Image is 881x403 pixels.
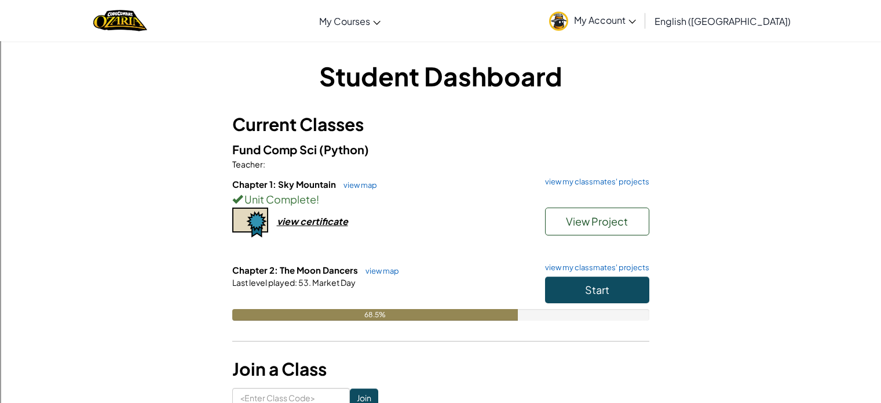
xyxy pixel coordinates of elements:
a: My Courses [313,5,386,37]
img: avatar [549,12,568,31]
span: My Account [574,14,636,26]
a: My Account [543,2,642,39]
span: English ([GEOGRAPHIC_DATA]) [655,15,791,27]
a: English ([GEOGRAPHIC_DATA]) [649,5,796,37]
img: Home [93,9,147,32]
a: Ozaria by CodeCombat logo [93,9,147,32]
span: My Courses [319,15,370,27]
